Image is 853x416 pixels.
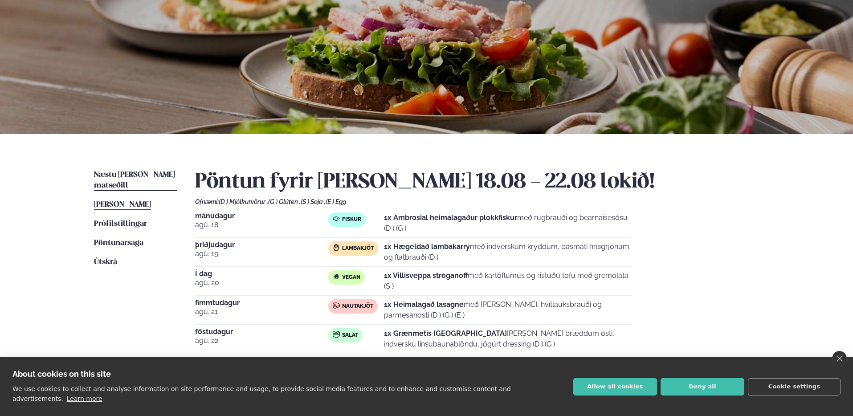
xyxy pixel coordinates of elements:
strong: 1x Villisveppa stróganoff [384,271,468,280]
span: Nautakjöt [342,303,373,310]
img: beef.svg [333,302,340,309]
strong: 1x Hægeldað lambakarrý [384,242,470,251]
button: Allow all cookies [573,378,657,396]
span: (S ) Soja , [301,198,326,205]
span: (G ) Glúten , [268,198,301,205]
span: ágú. 18 [195,220,328,230]
strong: 1x Heimalagað lasagne [384,300,464,309]
span: (E ) Egg [326,198,346,205]
span: Pöntunarsaga [94,239,143,247]
span: Salat [342,332,358,339]
a: Pöntunarsaga [94,238,143,249]
button: Cookie settings [748,378,841,396]
p: [PERSON_NAME] bræddum osti, indversku linsubaunablöndu, jógúrt dressing (D ) (G ) [384,328,632,350]
span: ágú. 20 [195,277,328,288]
a: Learn more [67,395,102,402]
div: Ofnæmi: [195,198,759,205]
img: Lamb.svg [333,244,340,251]
span: ágú. 22 [195,335,328,346]
span: Næstu [PERSON_NAME] matseðill [94,171,175,189]
span: Í dag [195,270,328,277]
button: Deny all [661,378,744,396]
img: Vegan.svg [333,273,340,280]
span: mánudagur [195,212,328,220]
p: með rúgbrauði og bearnaisesósu (D ) (G ) [384,212,632,234]
strong: About cookies on this site [12,369,111,379]
a: close [832,351,847,366]
p: með kartöflumús og ristuðu tofu með gremolata (S ) [384,270,632,292]
p: með [PERSON_NAME], hvítlauksbrauði og parmesanosti (D ) (G ) (E ) [384,299,632,321]
span: Lambakjöt [342,245,374,252]
a: Útskrá [94,257,117,268]
span: fimmtudagur [195,299,328,306]
a: Næstu [PERSON_NAME] matseðill [94,170,177,191]
span: [PERSON_NAME] [94,201,151,208]
a: [PERSON_NAME] [94,200,151,210]
span: þriðjudagur [195,241,328,249]
span: föstudagur [195,328,328,335]
span: ágú. 19 [195,249,328,259]
p: We use cookies to collect and analyse information on site performance and usage, to provide socia... [12,385,511,402]
span: Vegan [342,274,360,281]
h2: Pöntun fyrir [PERSON_NAME] 18.08 - 22.08 lokið! [195,170,759,195]
strong: 1x Grænmetis [GEOGRAPHIC_DATA] [384,329,507,338]
img: fish.svg [333,215,340,222]
span: Útskrá [94,258,117,266]
span: ágú. 21 [195,306,328,317]
img: salad.svg [333,331,340,338]
a: Prófílstillingar [94,219,147,229]
strong: 1x Ambrosial heimalagaður plokkfiskur [384,213,517,222]
p: með indverskum kryddum, basmati hrísgrjónum og flatbrauði (D ) [384,241,632,263]
span: Fiskur [342,216,361,223]
span: (D ) Mjólkurvörur , [219,198,268,205]
span: Prófílstillingar [94,220,147,228]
